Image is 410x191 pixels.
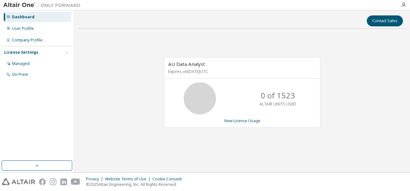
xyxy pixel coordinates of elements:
div: Cookie Consent [152,177,186,182]
img: facebook.svg [39,178,46,185]
button: Contact Sales [367,15,403,26]
img: Altair One [3,2,84,8]
div: Privacy [86,177,105,182]
div: User Profile [12,26,34,31]
div: Dashboard [12,14,34,20]
div: Managed [12,61,30,66]
div: Company Profile [12,38,43,43]
p: Expires on [DATE] UTC [168,69,315,74]
p: ALTAIR UNITS USED [259,101,296,107]
div: Website Terms of Use [105,177,152,182]
a: View License Usage [224,118,260,123]
div: On Prem [12,72,28,77]
div: License Settings [4,50,38,55]
img: altair_logo.svg [2,178,35,185]
p: © 2025 Altair Engineering, Inc. All Rights Reserved. [86,182,186,187]
p: 0 of 1523 [261,90,295,101]
span: AU Data Analyst [168,61,205,67]
img: linkedin.svg [60,178,67,185]
img: instagram.svg [50,178,56,185]
img: youtube.svg [71,178,80,185]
